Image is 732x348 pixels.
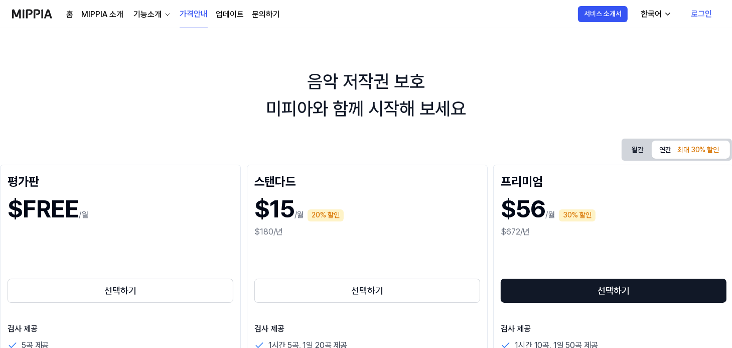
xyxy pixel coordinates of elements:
[252,9,280,21] a: 문의하기
[254,279,480,303] button: 선택하기
[624,142,652,158] button: 월간
[8,192,79,226] h1: $FREE
[216,9,244,21] a: 업데이트
[501,323,726,335] p: 검사 제공
[674,144,722,156] div: 최대 30% 할인
[131,9,172,21] button: 기능소개
[559,209,596,221] div: 30% 할인
[180,1,208,28] a: 가격안내
[501,226,726,238] div: $672/년
[8,323,233,335] p: 검사 제공
[308,209,344,221] div: 20% 할인
[254,323,480,335] p: 검사 제공
[639,8,664,20] div: 한국어
[131,9,164,21] div: 기능소개
[79,209,88,221] p: /월
[8,172,233,188] div: 평가판
[81,9,123,21] a: MIPPIA 소개
[545,209,555,221] p: /월
[254,226,480,238] div: $180/년
[254,192,295,226] h1: $15
[295,209,304,221] p: /월
[578,6,628,22] button: 서비스 소개서
[652,141,730,159] button: 연간
[66,9,73,21] a: 홈
[501,279,726,303] button: 선택하기
[633,4,678,24] button: 한국어
[254,277,480,305] a: 선택하기
[8,277,233,305] a: 선택하기
[501,277,726,305] a: 선택하기
[501,192,545,226] h1: $56
[8,279,233,303] button: 선택하기
[254,172,480,188] div: 스탠다드
[501,172,726,188] div: 프리미엄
